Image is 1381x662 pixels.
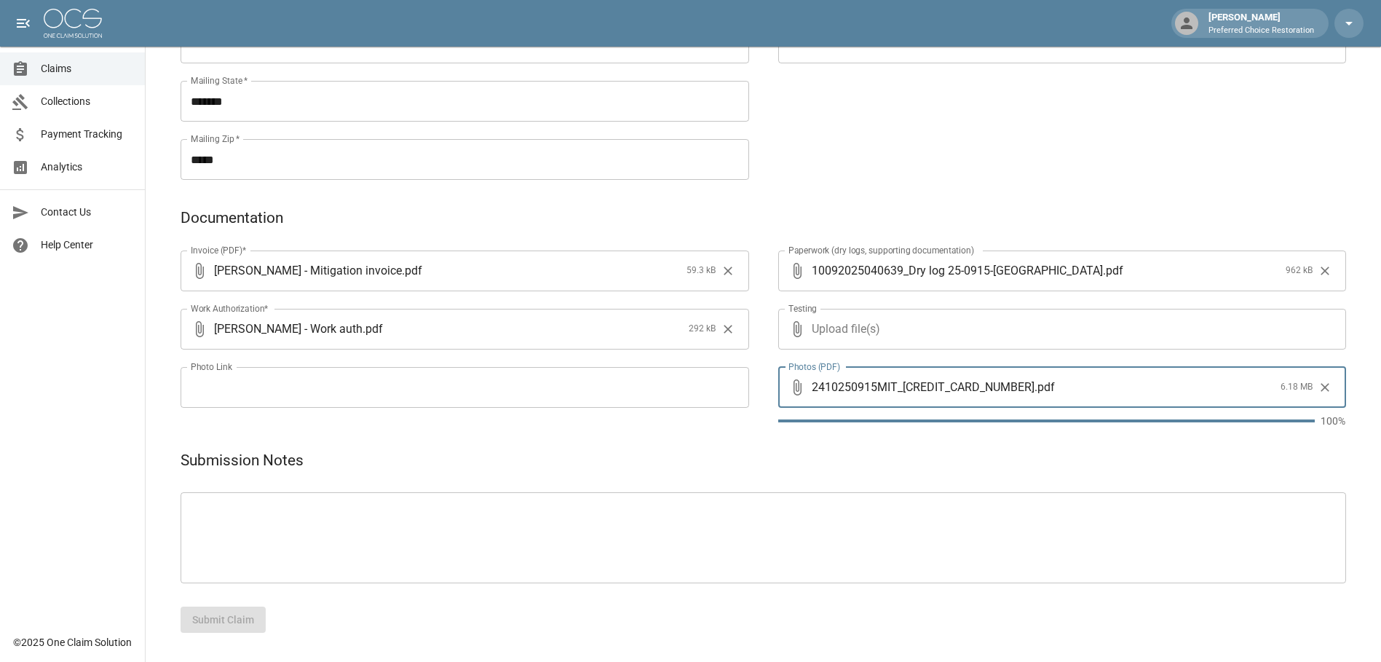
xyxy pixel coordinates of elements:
div: [PERSON_NAME] [1203,10,1320,36]
label: Testing [788,302,817,315]
button: Clear [1314,377,1336,398]
span: 2410250915MIT_[CREDIT_CARD_NUMBER] [812,379,1034,395]
span: Analytics [41,159,133,175]
label: Photos (PDF) [788,360,840,373]
span: 292 kB [689,322,716,336]
button: open drawer [9,9,38,38]
p: 100% [1321,414,1346,428]
span: [PERSON_NAME] - Work auth [214,320,363,337]
span: Upload file(s) [812,309,1307,350]
button: Clear [717,318,739,340]
div: © 2025 One Claim Solution [13,635,132,650]
span: Payment Tracking [41,127,133,142]
span: [PERSON_NAME] - Mitigation invoice [214,262,402,279]
span: Help Center [41,237,133,253]
span: 6.18 MB [1281,380,1313,395]
button: Clear [717,260,739,282]
span: . pdf [402,262,422,279]
p: Preferred Choice Restoration [1208,25,1314,37]
span: . pdf [1103,262,1123,279]
button: Clear [1314,260,1336,282]
span: Claims [41,61,133,76]
span: . pdf [363,320,383,337]
span: 962 kB [1286,264,1313,278]
span: Contact Us [41,205,133,220]
label: Invoice (PDF)* [191,244,247,256]
label: Photo Link [191,360,232,373]
span: Collections [41,94,133,109]
span: 59.3 kB [686,264,716,278]
span: . pdf [1034,379,1055,395]
img: ocs-logo-white-transparent.png [44,9,102,38]
label: Mailing Zip [191,133,240,145]
label: Mailing State [191,74,248,87]
label: Work Authorization* [191,302,269,315]
label: Paperwork (dry logs, supporting documentation) [788,244,974,256]
span: 10092025040639_Dry log 25-0915-[GEOGRAPHIC_DATA] [812,262,1103,279]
